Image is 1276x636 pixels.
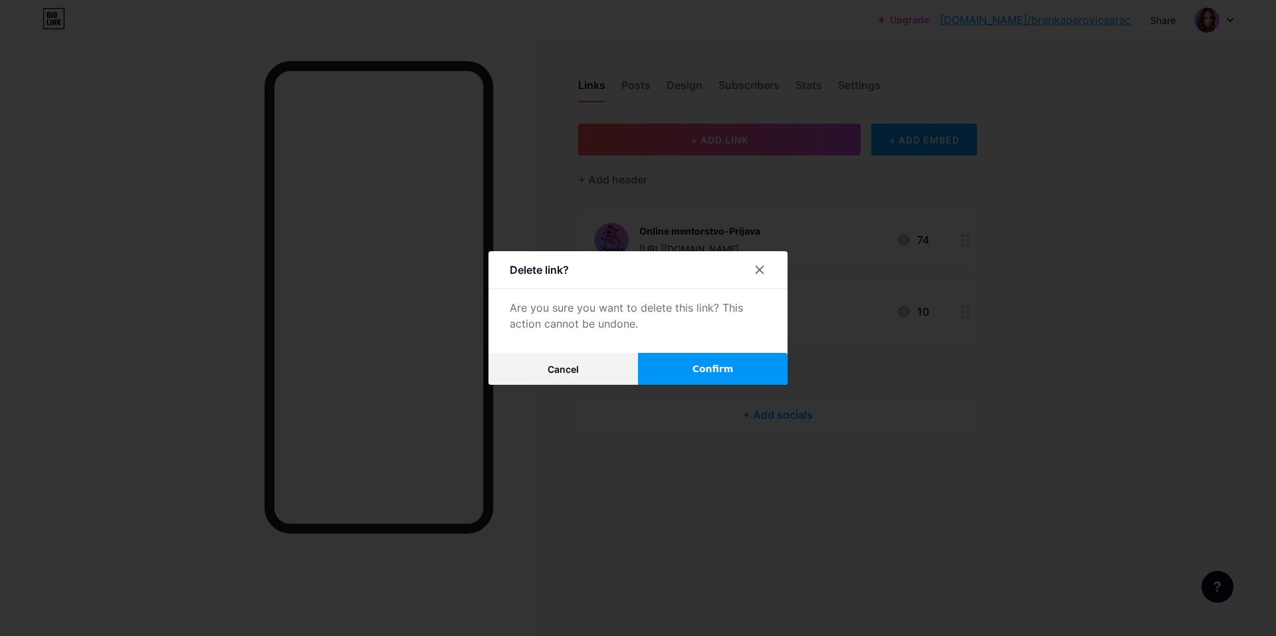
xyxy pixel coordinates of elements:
div: Delete link? [510,262,569,278]
span: Confirm [692,362,734,376]
span: Cancel [548,364,579,375]
button: Cancel [488,353,638,385]
button: Confirm [638,353,788,385]
div: Are you sure you want to delete this link? This action cannot be undone. [510,300,766,332]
